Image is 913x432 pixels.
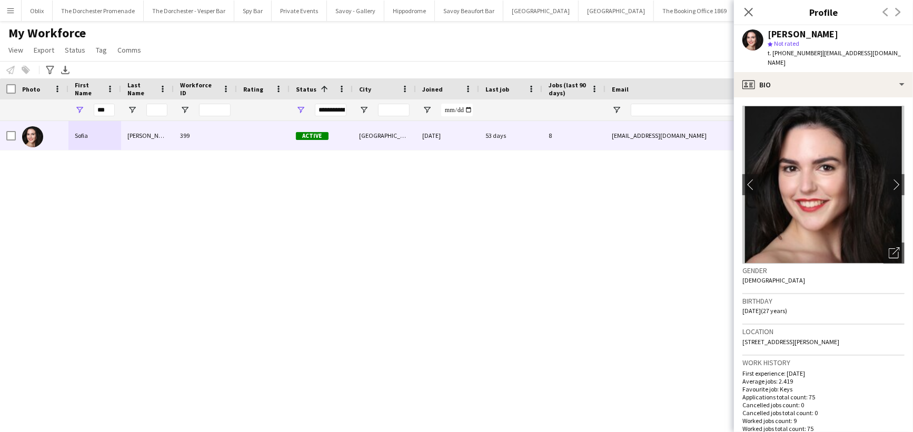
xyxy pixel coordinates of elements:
[768,29,838,39] div: [PERSON_NAME]
[479,121,542,150] div: 53 days
[174,121,237,150] div: 399
[92,43,111,57] a: Tag
[4,43,27,57] a: View
[742,358,905,367] h3: Work history
[612,85,629,93] span: Email
[96,45,107,55] span: Tag
[422,85,443,93] span: Joined
[579,1,654,21] button: [GEOGRAPHIC_DATA]
[296,85,316,93] span: Status
[742,106,905,264] img: Crew avatar or photo
[94,104,115,116] input: First Name Filter Input
[742,393,905,401] p: Applications total count: 75
[742,401,905,409] p: Cancelled jobs count: 0
[654,1,736,21] button: The Booking Office 1869
[435,1,503,21] button: Savoy Beaufort Bar
[296,105,305,115] button: Open Filter Menu
[631,104,810,116] input: Email Filter Input
[742,307,787,315] span: [DATE] (27 years)
[65,45,85,55] span: Status
[117,45,141,55] span: Comms
[742,377,905,385] p: Average jobs: 2.419
[296,132,329,140] span: Active
[606,121,816,150] div: [EMAIL_ADDRESS][DOMAIN_NAME]
[146,104,167,116] input: Last Name Filter Input
[127,81,155,97] span: Last Name
[441,104,473,116] input: Joined Filter Input
[742,296,905,306] h3: Birthday
[742,327,905,336] h3: Location
[422,105,432,115] button: Open Filter Menu
[243,85,263,93] span: Rating
[22,126,43,147] img: Sofia Kirwan-Baez
[359,85,371,93] span: City
[734,72,913,97] div: Bio
[8,25,86,41] span: My Workforce
[359,105,369,115] button: Open Filter Menu
[327,1,384,21] button: Savoy - Gallery
[485,85,509,93] span: Last job
[612,105,621,115] button: Open Filter Menu
[121,121,174,150] div: [PERSON_NAME]
[742,369,905,377] p: First experience: [DATE]
[61,43,90,57] a: Status
[75,105,84,115] button: Open Filter Menu
[384,1,435,21] button: Hippodrome
[59,64,72,76] app-action-btn: Export XLSX
[22,85,40,93] span: Photo
[144,1,234,21] button: The Dorchester - Vesper Bar
[742,409,905,417] p: Cancelled jobs total count: 0
[742,276,805,284] span: [DEMOGRAPHIC_DATA]
[53,1,144,21] button: The Dorchester Promenade
[180,81,218,97] span: Workforce ID
[8,45,23,55] span: View
[742,266,905,275] h3: Gender
[774,39,799,47] span: Not rated
[378,104,410,116] input: City Filter Input
[272,1,327,21] button: Private Events
[68,121,121,150] div: Sofia
[199,104,231,116] input: Workforce ID Filter Input
[127,105,137,115] button: Open Filter Menu
[884,243,905,264] div: Open photos pop-in
[29,43,58,57] a: Export
[768,49,901,66] span: | [EMAIL_ADDRESS][DOMAIN_NAME]
[549,81,587,97] span: Jobs (last 90 days)
[34,45,54,55] span: Export
[416,121,479,150] div: [DATE]
[22,1,53,21] button: Oblix
[742,338,839,346] span: [STREET_ADDRESS][PERSON_NAME]
[768,49,822,57] span: t. [PHONE_NUMBER]
[234,1,272,21] button: Spy Bar
[542,121,606,150] div: 8
[113,43,145,57] a: Comms
[180,105,190,115] button: Open Filter Menu
[44,64,56,76] app-action-btn: Advanced filters
[742,417,905,425] p: Worked jobs count: 9
[75,81,102,97] span: First Name
[503,1,579,21] button: [GEOGRAPHIC_DATA]
[353,121,416,150] div: [GEOGRAPHIC_DATA]
[734,5,913,19] h3: Profile
[742,385,905,393] p: Favourite job: Keys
